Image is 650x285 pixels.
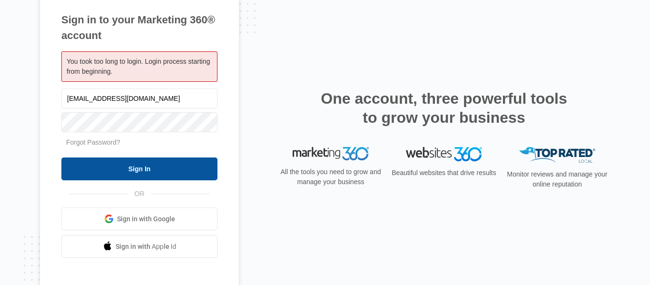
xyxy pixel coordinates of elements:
[116,242,177,252] span: Sign in with Apple Id
[61,235,217,258] a: Sign in with Apple Id
[67,58,210,75] span: You took too long to login. Login process starting from beginning.
[391,168,497,178] p: Beautiful websites that drive results
[61,207,217,230] a: Sign in with Google
[117,214,175,224] span: Sign in with Google
[61,12,217,43] h1: Sign in to your Marketing 360® account
[504,169,611,189] p: Monitor reviews and manage your online reputation
[61,88,217,108] input: Email
[293,147,369,160] img: Marketing 360
[406,147,482,161] img: Websites 360
[519,147,595,163] img: Top Rated Local
[128,189,151,199] span: OR
[66,138,120,146] a: Forgot Password?
[277,167,384,187] p: All the tools you need to grow and manage your business
[61,157,217,180] input: Sign In
[318,89,570,127] h2: One account, three powerful tools to grow your business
